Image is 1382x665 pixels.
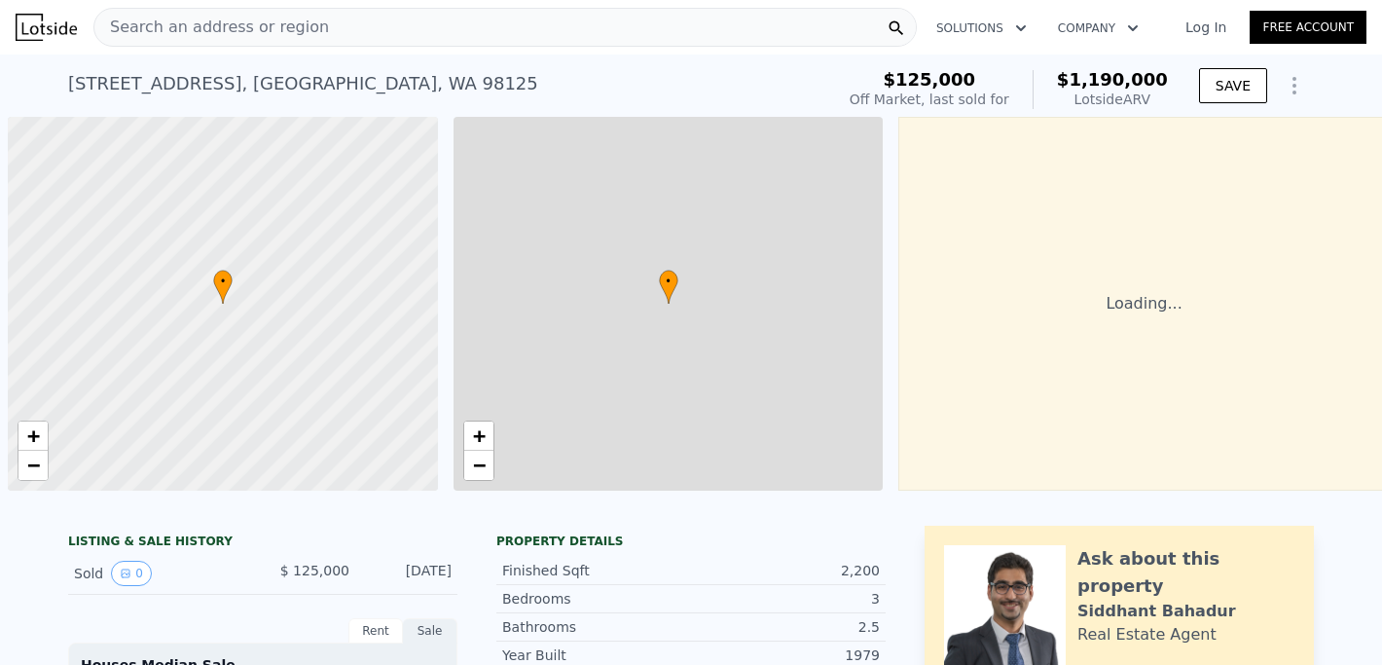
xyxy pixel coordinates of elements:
[16,14,77,41] img: Lotside
[691,617,880,637] div: 2.5
[472,453,485,477] span: −
[27,424,40,448] span: +
[691,561,880,580] div: 2,200
[659,270,678,304] div: •
[1057,69,1168,90] span: $1,190,000
[68,70,538,97] div: [STREET_ADDRESS] , [GEOGRAPHIC_DATA] , WA 98125
[365,561,452,586] div: [DATE]
[502,561,691,580] div: Finished Sqft
[921,11,1042,46] button: Solutions
[691,589,880,609] div: 3
[496,534,886,549] div: Property details
[659,273,678,290] span: •
[280,563,349,578] span: $ 125,000
[18,451,48,480] a: Zoom out
[213,270,233,304] div: •
[18,422,48,451] a: Zoom in
[68,534,457,553] div: LISTING & SALE HISTORY
[1275,66,1314,105] button: Show Options
[111,561,152,586] button: View historical data
[691,646,880,665] div: 1979
[502,589,691,609] div: Bedrooms
[472,424,485,448] span: +
[1199,68,1267,103] button: SAVE
[1042,11,1154,46] button: Company
[464,451,493,480] a: Zoom out
[403,618,457,644] div: Sale
[94,16,329,39] span: Search an address or region
[884,69,976,90] span: $125,000
[27,453,40,477] span: −
[1077,545,1294,600] div: Ask about this property
[502,646,691,665] div: Year Built
[1077,623,1217,647] div: Real Estate Agent
[464,422,493,451] a: Zoom in
[1077,600,1236,623] div: Siddhant Bahadur
[502,617,691,637] div: Bathrooms
[1162,18,1250,37] a: Log In
[850,90,1009,109] div: Off Market, last sold for
[348,618,403,644] div: Rent
[213,273,233,290] span: •
[74,561,247,586] div: Sold
[1057,90,1168,109] div: Lotside ARV
[1250,11,1366,44] a: Free Account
